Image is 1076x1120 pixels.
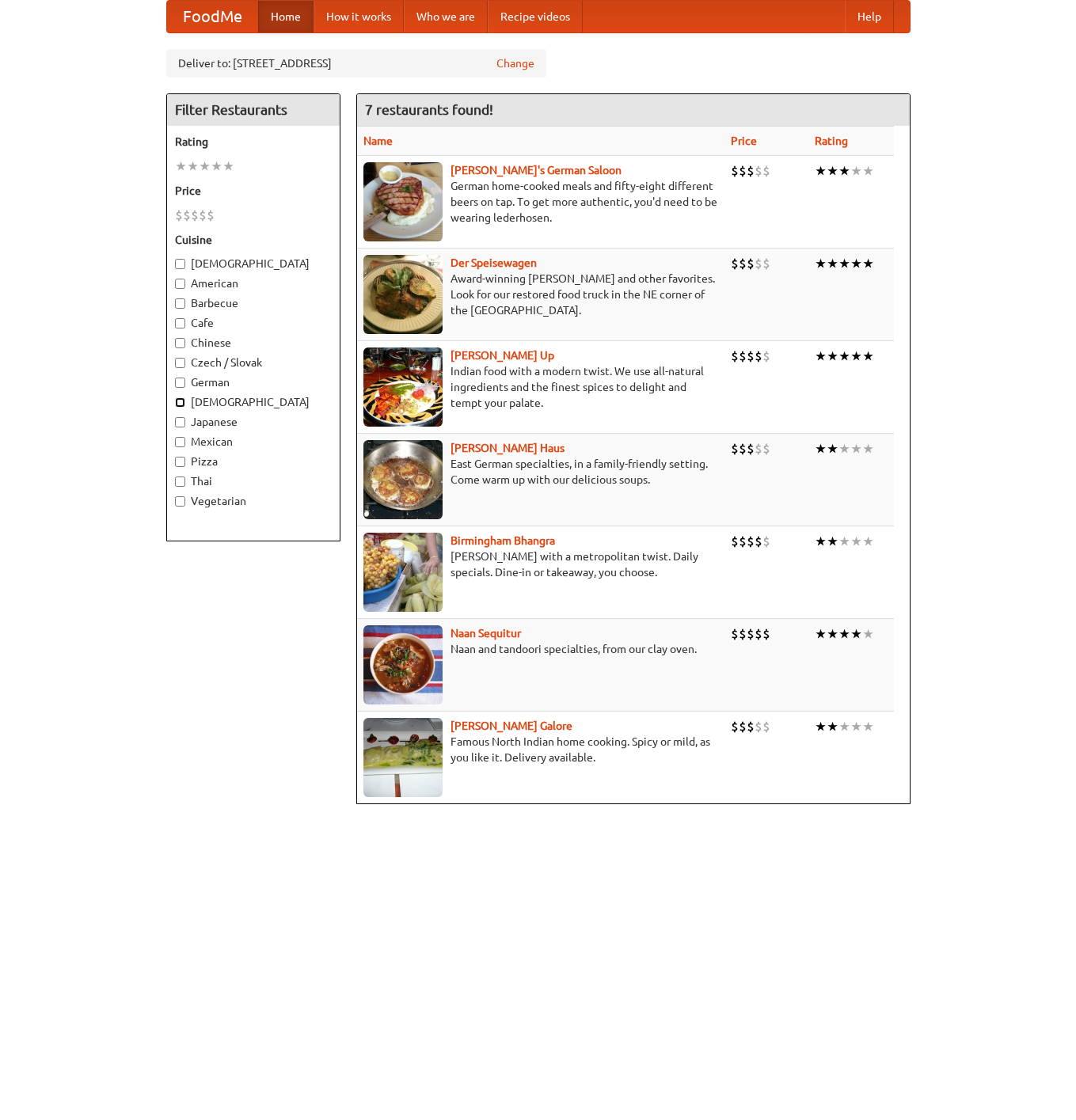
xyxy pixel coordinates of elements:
[838,718,850,735] li: ★
[175,355,332,370] label: Czech / Slovak
[731,533,739,550] li: $
[175,279,185,289] input: American
[175,338,185,348] input: Chinese
[838,162,850,180] li: ★
[731,347,739,365] li: $
[175,259,185,269] input: [DEMOGRAPHIC_DATA]
[175,335,332,351] label: Chinese
[755,440,762,457] li: $
[838,533,850,550] li: ★
[762,718,770,735] li: $
[815,347,827,365] li: ★
[755,718,762,735] li: $
[175,414,332,430] label: Japanese
[838,255,850,272] li: ★
[850,625,862,643] li: ★
[755,533,762,550] li: $
[739,625,747,643] li: $
[815,718,827,735] li: ★
[199,158,211,175] li: ★
[827,255,838,272] li: ★
[862,533,874,550] li: ★
[762,347,770,365] li: $
[363,533,443,612] img: bhangra.jpg
[175,232,332,248] h5: Cuisine
[747,440,755,457] li: $
[451,627,521,640] a: Naan Sequitur
[167,1,258,32] a: FoodMe
[363,625,443,704] img: naansequitur.jpg
[363,456,718,488] p: East German specialties, in a family-friendly setting. Come warm up with our delicious soups.
[175,457,185,467] input: Pizza
[838,440,850,457] li: ★
[363,135,393,147] a: Name
[175,397,185,408] input: [DEMOGRAPHIC_DATA]
[815,533,827,550] li: ★
[862,347,874,365] li: ★
[731,255,739,272] li: $
[191,207,199,224] li: $
[363,440,443,519] img: kohlhaus.jpg
[850,533,862,550] li: ★
[175,158,187,175] li: ★
[404,1,488,32] a: Who we are
[363,549,718,580] p: [PERSON_NAME] with a metropolitan twist. Daily specials. Dine-in or takeaway, you choose.
[815,625,827,643] li: ★
[314,1,404,32] a: How it works
[175,476,185,487] input: Thai
[496,55,534,71] a: Change
[731,135,757,147] a: Price
[175,493,332,509] label: Vegetarian
[222,158,234,175] li: ★
[167,94,340,126] h4: Filter Restaurants
[175,437,185,447] input: Mexican
[755,162,762,180] li: $
[845,1,894,32] a: Help
[838,625,850,643] li: ★
[731,718,739,735] li: $
[731,162,739,180] li: $
[183,207,191,224] li: $
[175,394,332,410] label: [DEMOGRAPHIC_DATA]
[363,734,718,765] p: Famous North Indian home cooking. Spicy or mild, as you like it. Delivery available.
[862,625,874,643] li: ★
[747,625,755,643] li: $
[451,256,537,269] b: Der Speisewagen
[175,358,185,368] input: Czech / Slovak
[175,183,332,199] h5: Price
[363,641,718,657] p: Naan and tandoori specialties, from our clay oven.
[739,347,747,365] li: $
[199,207,207,224] li: $
[755,255,762,272] li: $
[815,162,827,180] li: ★
[451,719,572,732] a: [PERSON_NAME] Galore
[363,718,443,797] img: currygalore.jpg
[827,533,838,550] li: ★
[175,295,332,311] label: Barbecue
[747,162,755,180] li: $
[166,49,546,78] div: Deliver to: [STREET_ADDRESS]
[175,318,185,328] input: Cafe
[488,1,583,32] a: Recipe videos
[175,378,185,388] input: German
[739,255,747,272] li: $
[739,718,747,735] li: $
[211,158,222,175] li: ★
[827,718,838,735] li: ★
[207,207,215,224] li: $
[175,275,332,291] label: American
[363,255,443,334] img: speisewagen.jpg
[762,255,770,272] li: $
[850,718,862,735] li: ★
[747,718,755,735] li: $
[747,347,755,365] li: $
[175,454,332,469] label: Pizza
[739,440,747,457] li: $
[731,625,739,643] li: $
[187,158,199,175] li: ★
[175,473,332,489] label: Thai
[827,162,838,180] li: ★
[815,440,827,457] li: ★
